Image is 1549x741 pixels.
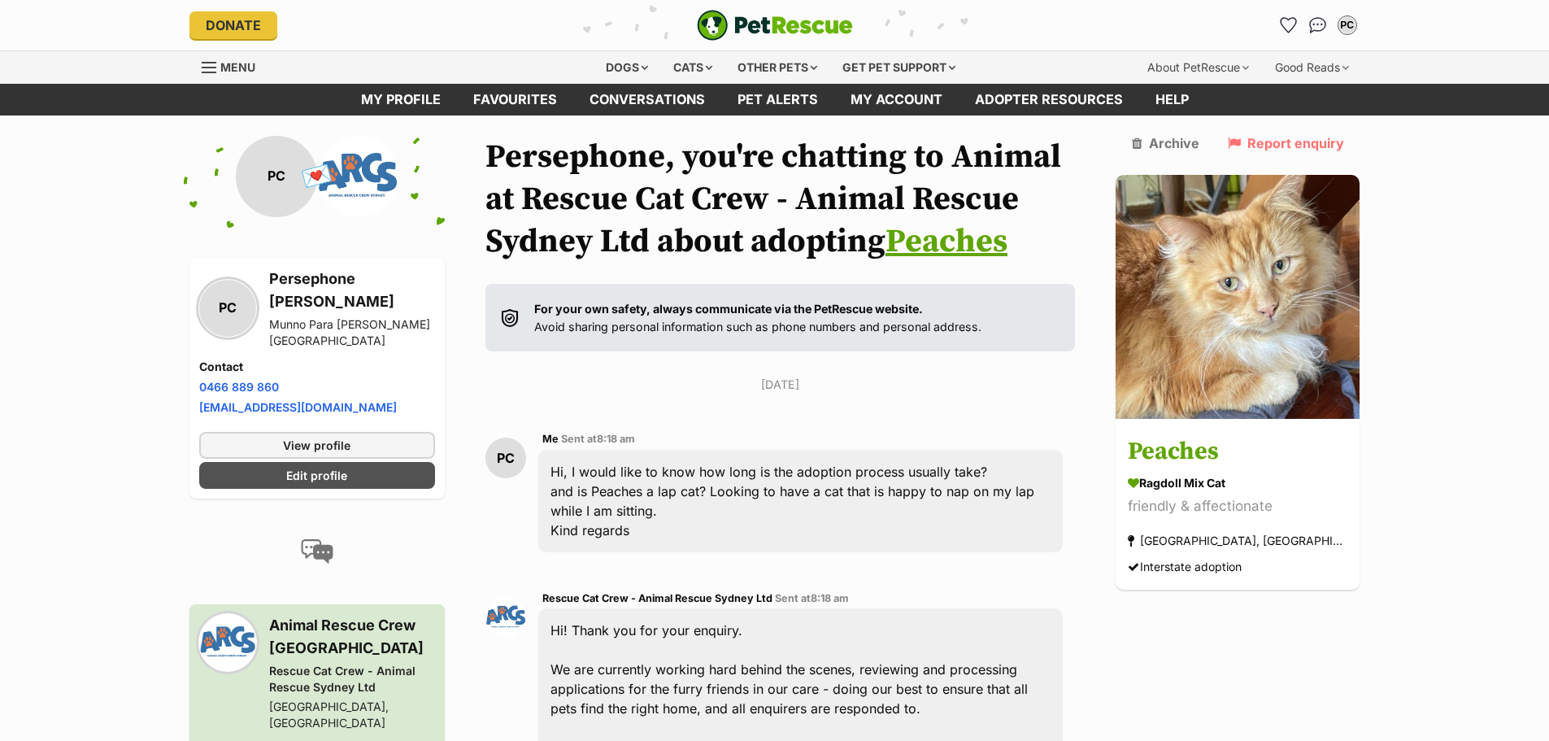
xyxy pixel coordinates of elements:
button: My account [1334,12,1360,38]
div: Hi, I would like to know how long is the adoption process usually take? and is Peaches a lap cat?... [538,450,1064,552]
span: Me [542,433,559,445]
div: Cats [662,51,724,84]
img: Peaches [1116,175,1360,419]
a: Favourites [457,84,573,116]
a: Donate [189,11,277,39]
h3: Persephone [PERSON_NAME] [269,268,435,313]
div: Dogs [594,51,659,84]
a: My account [834,84,959,116]
a: [EMAIL_ADDRESS][DOMAIN_NAME] [199,400,397,414]
a: Conversations [1305,12,1331,38]
img: Rescue Cat Crew - Animal Rescue Sydney Ltd profile pic [199,614,256,671]
img: logo-e224e6f780fb5917bec1dbf3a21bbac754714ae5b6737aabdf751b685950b380.svg [697,10,853,41]
div: [GEOGRAPHIC_DATA], [GEOGRAPHIC_DATA] [269,699,435,731]
h3: Peaches [1128,434,1347,470]
span: Menu [220,60,255,74]
h1: Persephone, you're chatting to Animal at Rescue Cat Crew - Animal Rescue Sydney Ltd about adopting [485,136,1076,263]
a: Adopter resources [959,84,1139,116]
span: Rescue Cat Crew - Animal Rescue Sydney Ltd [542,592,772,604]
a: Menu [202,51,267,81]
div: Rescue Cat Crew - Animal Rescue Sydney Ltd [269,663,435,695]
div: PC [1339,17,1355,33]
span: Sent at [775,592,849,604]
a: Help [1139,84,1205,116]
img: Rescue Cat Crew - Animal Rescue Sydney Ltd profile pic [317,136,398,217]
a: My profile [345,84,457,116]
div: [GEOGRAPHIC_DATA], [GEOGRAPHIC_DATA] [1128,530,1347,551]
a: PetRescue [697,10,853,41]
div: PC [199,280,256,337]
h4: Contact [199,359,435,375]
a: View profile [199,432,435,459]
img: Rescue Cat Crew - Animal Rescue Sydney Ltd profile pic [485,597,526,638]
img: chat-41dd97257d64d25036548639549fe6c8038ab92f7586957e7f3b1b290dea8141.svg [1309,17,1326,33]
a: Edit profile [199,462,435,489]
img: conversation-icon-4a6f8262b818ee0b60e3300018af0b2d0b884aa5de6e9bcb8d3d4eeb1a70a7c4.svg [301,539,333,564]
div: Other pets [726,51,829,84]
a: Report enquiry [1228,136,1344,150]
div: Get pet support [831,51,967,84]
a: 0466 889 860 [199,380,279,394]
span: 8:18 am [597,433,635,445]
a: Pet alerts [721,84,834,116]
a: Peaches Ragdoll Mix Cat friendly & affectionate [GEOGRAPHIC_DATA], [GEOGRAPHIC_DATA] Interstate a... [1116,421,1360,590]
ul: Account quick links [1276,12,1360,38]
a: Favourites [1276,12,1302,38]
a: conversations [573,84,721,116]
span: 💌 [298,159,335,194]
div: Good Reads [1264,51,1360,84]
p: [DATE] [485,376,1076,393]
span: Sent at [561,433,635,445]
h3: Animal Rescue Crew [GEOGRAPHIC_DATA] [269,614,435,660]
div: Munno Para [PERSON_NAME][GEOGRAPHIC_DATA] [269,316,435,349]
span: View profile [283,437,350,454]
div: About PetRescue [1136,51,1260,84]
a: Peaches [885,221,1007,262]
span: Edit profile [286,467,347,484]
strong: For your own safety, always communicate via the PetRescue website. [534,302,923,316]
div: Interstate adoption [1128,556,1242,578]
div: Ragdoll Mix Cat [1128,474,1347,491]
div: PC [236,136,317,217]
div: friendly & affectionate [1128,495,1347,517]
a: Archive [1132,136,1199,150]
span: 8:18 am [811,592,849,604]
div: PC [485,438,526,478]
p: Avoid sharing personal information such as phone numbers and personal address. [534,300,981,335]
